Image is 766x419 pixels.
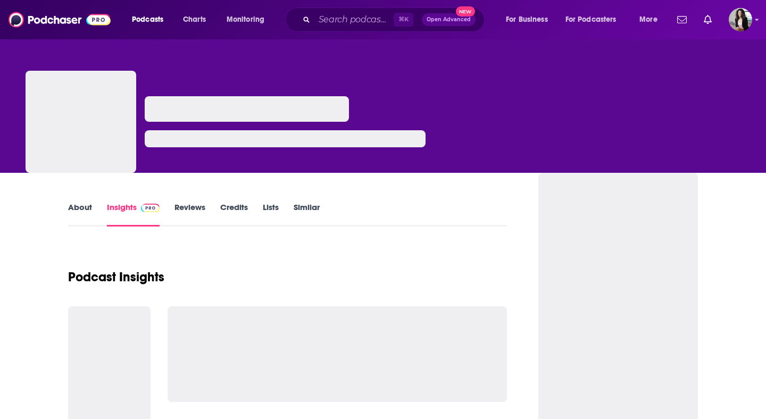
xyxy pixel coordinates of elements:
[427,17,471,22] span: Open Advanced
[498,11,561,28] button: open menu
[314,11,394,28] input: Search podcasts, credits, & more...
[729,8,752,31] span: Logged in as ElizabethCole
[456,6,475,16] span: New
[107,202,160,227] a: InsightsPodchaser Pro
[295,7,495,32] div: Search podcasts, credits, & more...
[68,202,92,227] a: About
[141,204,160,212] img: Podchaser Pro
[174,202,205,227] a: Reviews
[639,12,657,27] span: More
[565,12,617,27] span: For Podcasters
[132,12,163,27] span: Podcasts
[68,269,164,285] h1: Podcast Insights
[394,13,413,27] span: ⌘ K
[124,11,177,28] button: open menu
[506,12,548,27] span: For Business
[673,11,691,29] a: Show notifications dropdown
[227,12,264,27] span: Monitoring
[9,10,111,30] img: Podchaser - Follow, Share and Rate Podcasts
[729,8,752,31] img: User Profile
[294,202,320,227] a: Similar
[632,11,671,28] button: open menu
[263,202,279,227] a: Lists
[559,11,632,28] button: open menu
[729,8,752,31] button: Show profile menu
[700,11,716,29] a: Show notifications dropdown
[183,12,206,27] span: Charts
[220,202,248,227] a: Credits
[176,11,212,28] a: Charts
[219,11,278,28] button: open menu
[422,13,476,26] button: Open AdvancedNew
